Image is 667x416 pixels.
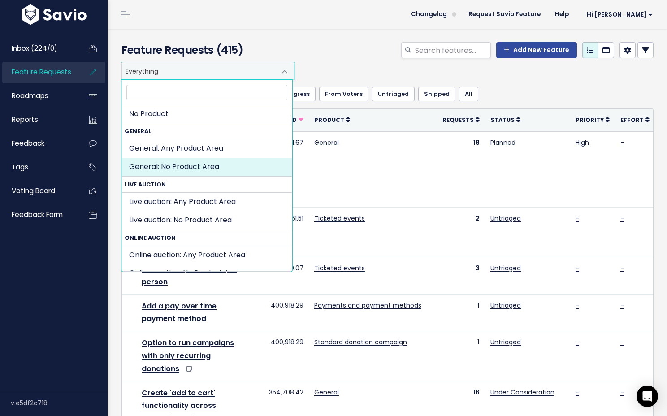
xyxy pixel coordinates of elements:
[122,62,276,79] span: Everything
[620,338,624,347] a: -
[122,158,292,176] li: General: No Product Area
[314,116,344,124] span: Product
[2,181,74,201] a: Voting Board
[121,62,295,80] span: Everything
[122,105,292,123] li: No Product
[121,42,290,58] h4: Feature Requests (415)
[248,257,309,294] td: 435,830.07
[461,8,548,21] a: Request Savio Feature
[2,38,74,59] a: Inbox (224/0)
[2,86,74,106] a: Roadmaps
[314,138,339,147] a: General
[270,87,316,101] a: In Progress
[576,388,579,397] a: -
[11,391,108,415] div: v.e5df2c718
[2,133,74,154] a: Feedback
[437,331,485,381] td: 1
[122,230,292,283] li: Online auction
[12,43,57,53] span: Inbox (224/0)
[2,157,74,178] a: Tags
[576,116,604,124] span: Priority
[620,264,624,273] a: -
[490,116,515,124] span: Status
[314,301,421,310] a: Payments and payment methods
[122,193,292,211] li: Live auction: Any Product Area
[548,8,576,21] a: Help
[12,162,28,172] span: Tags
[620,214,624,223] a: -
[142,338,234,374] a: Option to run campaigns with only recurring donations
[2,62,74,82] a: Feature Requests
[122,177,292,230] li: Live auction
[372,87,415,101] a: Untriaged
[142,264,237,287] a: Limit ticket purchases per person
[418,87,455,101] a: Shipped
[437,207,485,257] td: 2
[122,139,292,158] li: General: Any Product Area
[122,246,292,264] li: Online auction: Any Product Area
[122,123,292,177] li: General
[620,116,644,124] span: Effort
[490,138,515,147] a: Planned
[496,42,577,58] a: Add New Feature
[12,186,55,195] span: Voting Board
[121,87,654,101] ul: Filter feature requests
[314,338,407,347] a: Standard donation campaign
[576,138,589,147] a: High
[122,177,292,192] strong: Live auction
[12,210,63,219] span: Feedback form
[490,264,521,273] a: Untriaged
[576,214,579,223] a: -
[12,91,48,100] span: Roadmaps
[490,388,554,397] a: Under Consideration
[587,11,653,18] span: Hi [PERSON_NAME]
[442,115,480,124] a: Requests
[620,115,650,124] a: Effort
[576,8,660,22] a: Hi [PERSON_NAME]
[490,301,521,310] a: Untriaged
[12,139,44,148] span: Feedback
[314,388,339,397] a: General
[490,338,521,347] a: Untriaged
[442,116,474,124] span: Requests
[437,257,485,294] td: 3
[314,214,365,223] a: Ticketed events
[437,294,485,331] td: 1
[620,388,624,397] a: -
[459,87,478,101] a: All
[637,386,658,407] div: Open Intercom Messenger
[411,11,447,17] span: Changelog
[490,115,520,124] a: Status
[2,109,74,130] a: Reports
[620,138,624,147] a: -
[576,301,579,310] a: -
[12,67,71,77] span: Feature Requests
[122,123,292,139] strong: General
[142,301,217,324] a: Add a pay over time payment method
[12,115,38,124] span: Reports
[437,131,485,207] td: 19
[122,230,292,246] strong: Online auction
[248,294,309,331] td: 400,918.29
[576,338,579,347] a: -
[314,264,365,273] a: Ticketed events
[620,301,624,310] a: -
[414,42,491,58] input: Search features...
[19,4,89,25] img: logo-white.9d6f32f41409.svg
[2,204,74,225] a: Feedback form
[122,264,292,282] li: Online auction: No Product Area
[490,214,521,223] a: Untriaged
[576,115,610,124] a: Priority
[319,87,368,101] a: From Voters
[248,331,309,381] td: 400,918.29
[576,264,579,273] a: -
[314,115,350,124] a: Product
[122,211,292,230] li: Live auction: No Product Area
